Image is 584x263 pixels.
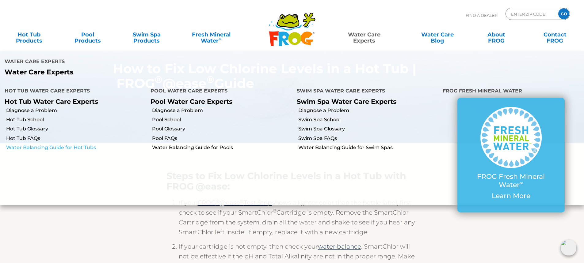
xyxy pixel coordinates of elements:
[6,28,52,41] a: Hot TubProducts
[151,85,287,98] h4: Pool Water Care Experts
[6,144,146,151] a: Water Balancing Guide for Hot Tubs
[124,28,170,41] a: Swim SpaProducts
[520,180,523,186] sup: ∞
[273,208,277,214] sup: ®
[327,28,401,41] a: Water CareExperts
[558,8,569,19] input: GO
[152,144,292,151] a: Water Balancing Guide for Pools
[5,68,288,76] p: Water Care Experts
[298,107,438,114] a: Diagnose a Problem
[182,28,240,41] a: Fresh MineralWater∞
[152,126,292,132] a: Pool Glossary
[298,144,438,151] a: Water Balancing Guide for Swim Spas
[152,107,292,114] a: Diagnose a Problem
[179,198,418,242] li: If your shows a lighter color than the bottle label, first check to see if your SmartChlor Cartri...
[297,85,433,98] h4: Swim Spa Water Care Experts
[65,28,111,41] a: PoolProducts
[219,36,222,41] sup: ∞
[466,8,498,23] p: Find A Dealer
[6,135,146,142] a: Hot Tub FAQs
[470,107,552,203] a: FROG Fresh Mineral Water∞ Learn More
[6,107,146,114] a: Diagnose a Problem
[5,85,141,98] h4: Hot Tub Water Care Experts
[6,126,146,132] a: Hot Tub Glossary
[5,56,288,68] h4: Water Care Experts
[297,98,396,105] a: Swim Spa Water Care Experts
[414,28,460,41] a: Water CareBlog
[470,192,552,200] p: Learn More
[470,173,552,189] p: FROG Fresh Mineral Water
[6,116,146,123] a: Hot Tub School
[298,116,438,123] a: Swim Spa School
[318,243,361,250] a: water balance
[298,135,438,142] a: Swim Spa FAQs
[473,28,519,41] a: AboutFROG
[561,240,577,256] img: openIcon
[443,85,579,98] h4: FROG Fresh Mineral Water
[510,9,552,18] input: Zip Code Form
[152,135,292,142] a: Pool FAQs
[298,126,438,132] a: Swim Spa Glossary
[5,98,98,105] a: Hot Tub Water Care Experts
[532,28,578,41] a: ContactFROG
[152,116,292,123] a: Pool School
[151,98,232,105] a: Pool Water Care Experts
